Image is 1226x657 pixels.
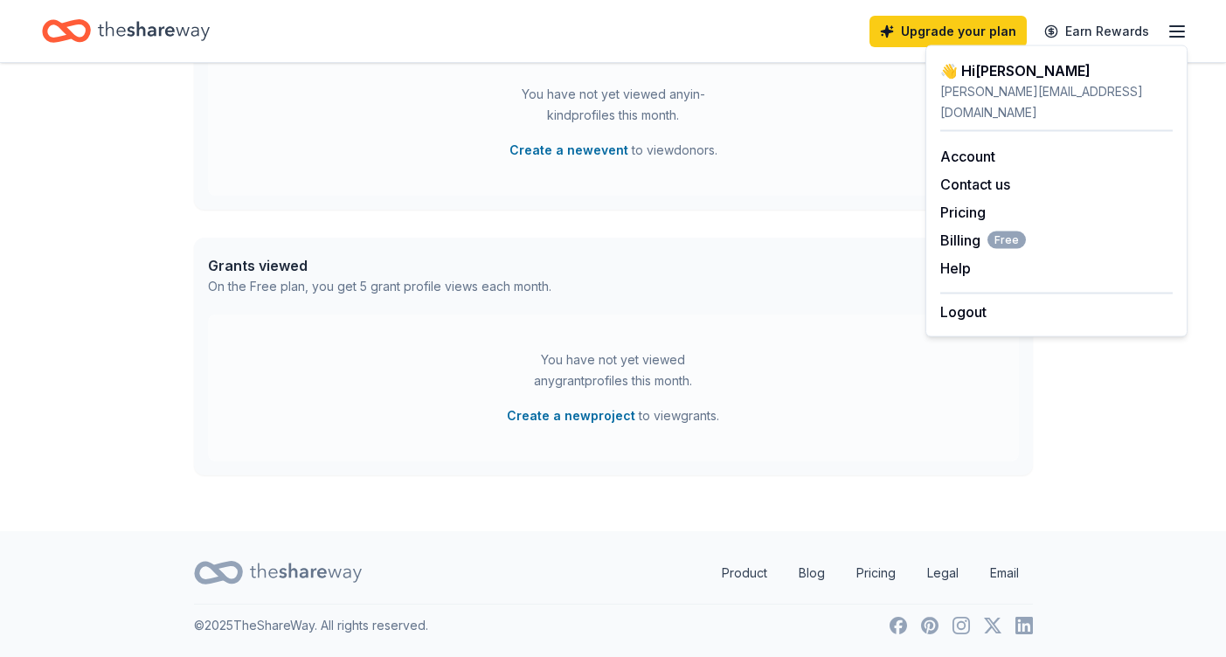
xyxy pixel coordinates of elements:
[940,174,1010,195] button: Contact us
[940,230,1026,251] button: BillingFree
[987,232,1026,249] span: Free
[208,255,551,276] div: Grants viewed
[504,84,723,126] div: You have not yet viewed any in-kind profiles this month.
[507,405,635,426] button: Create a newproject
[42,10,210,52] a: Home
[504,349,723,391] div: You have not yet viewed any grant profiles this month.
[708,556,1033,591] nav: quick links
[708,556,781,591] a: Product
[940,204,986,221] a: Pricing
[940,258,971,279] button: Help
[940,148,995,165] a: Account
[208,276,551,297] div: On the Free plan, you get 5 grant profile views each month.
[940,230,1026,251] span: Billing
[842,556,910,591] a: Pricing
[869,16,1027,47] a: Upgrade your plan
[1034,16,1160,47] a: Earn Rewards
[940,301,987,322] button: Logout
[194,615,428,636] p: © 2025 TheShareWay. All rights reserved.
[913,556,973,591] a: Legal
[509,140,628,161] button: Create a newevent
[785,556,839,591] a: Blog
[507,405,719,426] span: to view grants .
[509,140,717,161] span: to view donors .
[940,60,1173,81] div: 👋 Hi [PERSON_NAME]
[976,556,1033,591] a: Email
[940,81,1173,123] div: [PERSON_NAME][EMAIL_ADDRESS][DOMAIN_NAME]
